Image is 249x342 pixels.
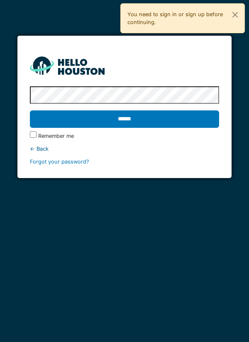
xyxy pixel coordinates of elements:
[120,3,245,33] div: You need to sign in or sign up before continuing.
[226,4,244,26] button: Close
[30,56,105,74] img: HH_line-BYnF2_Hg.png
[30,145,220,153] div: ← Back
[38,132,74,140] label: Remember me
[30,159,89,165] a: Forgot your password?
